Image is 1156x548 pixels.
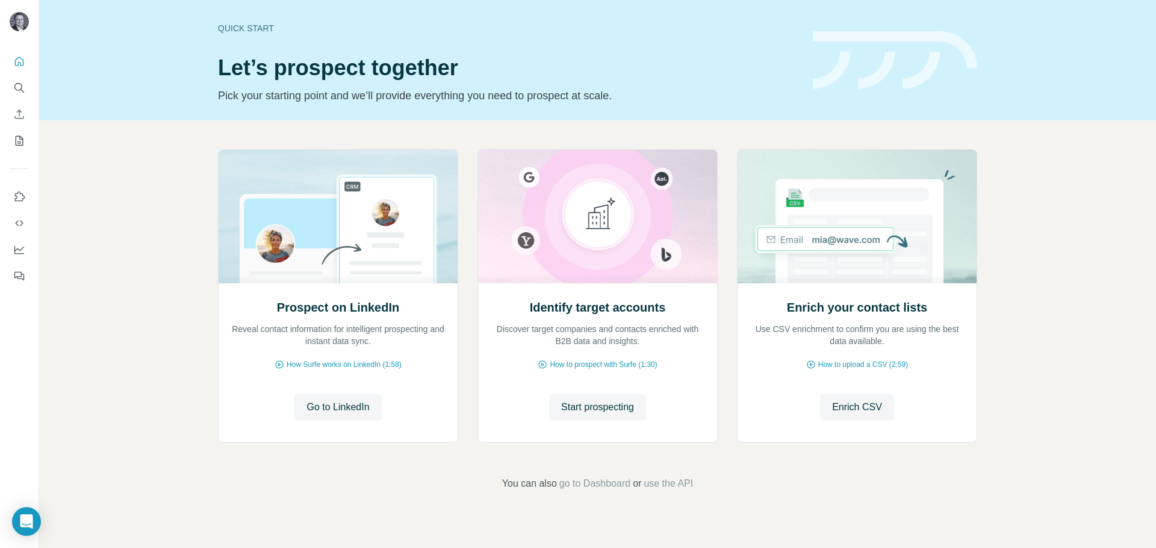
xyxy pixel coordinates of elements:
p: Use CSV enrichment to confirm you are using the best data available. [750,323,965,347]
img: Prospect on LinkedIn [218,150,458,283]
p: Discover target companies and contacts enriched with B2B data and insights. [490,323,705,347]
button: Use Surfe on LinkedIn [10,186,29,208]
img: Avatar [10,12,29,31]
p: Reveal contact information for intelligent prospecting and instant data sync. [231,323,446,347]
span: Start prospecting [561,400,634,414]
div: Quick start [218,22,798,34]
button: Dashboard [10,239,29,260]
h2: Identify target accounts [530,299,666,316]
img: Identify target accounts [477,150,718,283]
h2: Prospect on LinkedIn [277,299,399,316]
span: How Surfe works on LinkedIn (1:58) [287,359,402,370]
span: How to upload a CSV (2:59) [818,359,908,370]
div: Open Intercom Messenger [12,507,41,536]
button: Quick start [10,51,29,72]
button: go to Dashboard [559,476,630,491]
button: Enrich CSV [820,394,894,420]
button: Start prospecting [549,394,646,420]
span: Go to LinkedIn [306,400,369,414]
button: Search [10,77,29,99]
h2: Enrich your contact lists [787,299,927,316]
span: Enrich CSV [832,400,882,414]
span: You can also [502,476,557,491]
button: Go to LinkedIn [294,394,381,420]
button: My lists [10,130,29,152]
p: Pick your starting point and we’ll provide everything you need to prospect at scale. [218,87,798,104]
img: Enrich your contact lists [737,150,977,283]
span: or [633,476,641,491]
button: Feedback [10,265,29,287]
button: Enrich CSV [10,103,29,125]
button: use the API [644,476,693,491]
h1: Let’s prospect together [218,56,798,80]
span: How to prospect with Surfe (1:30) [550,359,657,370]
img: banner [813,31,977,90]
button: Use Surfe API [10,212,29,234]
